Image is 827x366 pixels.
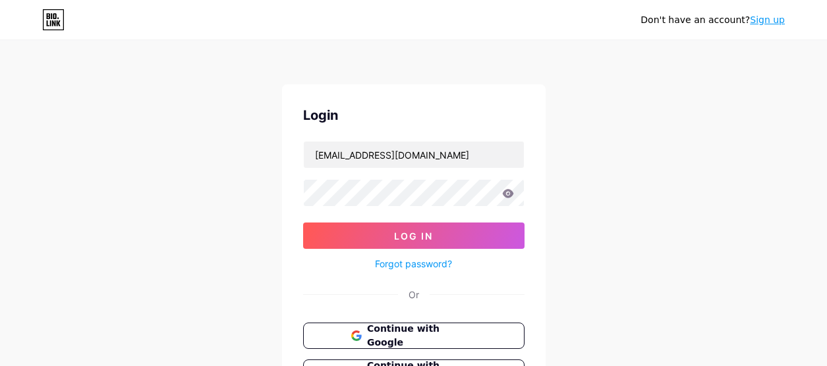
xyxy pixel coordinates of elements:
div: Don't have an account? [641,13,785,27]
span: Log In [394,230,433,242]
button: Continue with Google [303,323,525,349]
a: Forgot password? [375,257,452,271]
button: Log In [303,222,525,249]
div: Or [409,288,419,301]
div: Login [303,105,525,125]
a: Sign up [750,14,785,25]
input: Username [304,142,524,168]
span: Continue with Google [367,322,476,350]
